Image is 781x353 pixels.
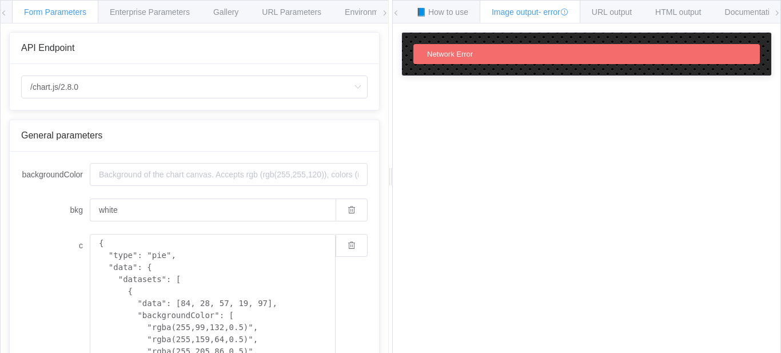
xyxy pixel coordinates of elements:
[21,163,90,186] label: backgroundColor
[21,199,90,221] label: bkg
[90,199,336,221] input: Background of the chart canvas. Accepts rgb (rgb(255,255,120)), colors (red), and url-encoded hex...
[345,7,394,17] span: Environments
[24,7,86,17] span: Form Parameters
[539,7,568,17] span: - error
[416,7,468,17] span: 📘 How to use
[213,7,238,17] span: Gallery
[21,76,368,98] input: Select
[262,7,321,17] span: URL Parameters
[655,7,701,17] span: HTML output
[21,130,102,140] span: General parameters
[427,50,473,58] span: Network Error
[21,234,90,257] label: c
[110,7,190,17] span: Enterprise Parameters
[90,163,368,186] input: Background of the chart canvas. Accepts rgb (rgb(255,255,120)), colors (red), and url-encoded hex...
[492,7,568,17] span: Image output
[592,7,632,17] span: URL output
[725,7,779,17] span: Documentation
[21,43,74,53] span: API Endpoint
